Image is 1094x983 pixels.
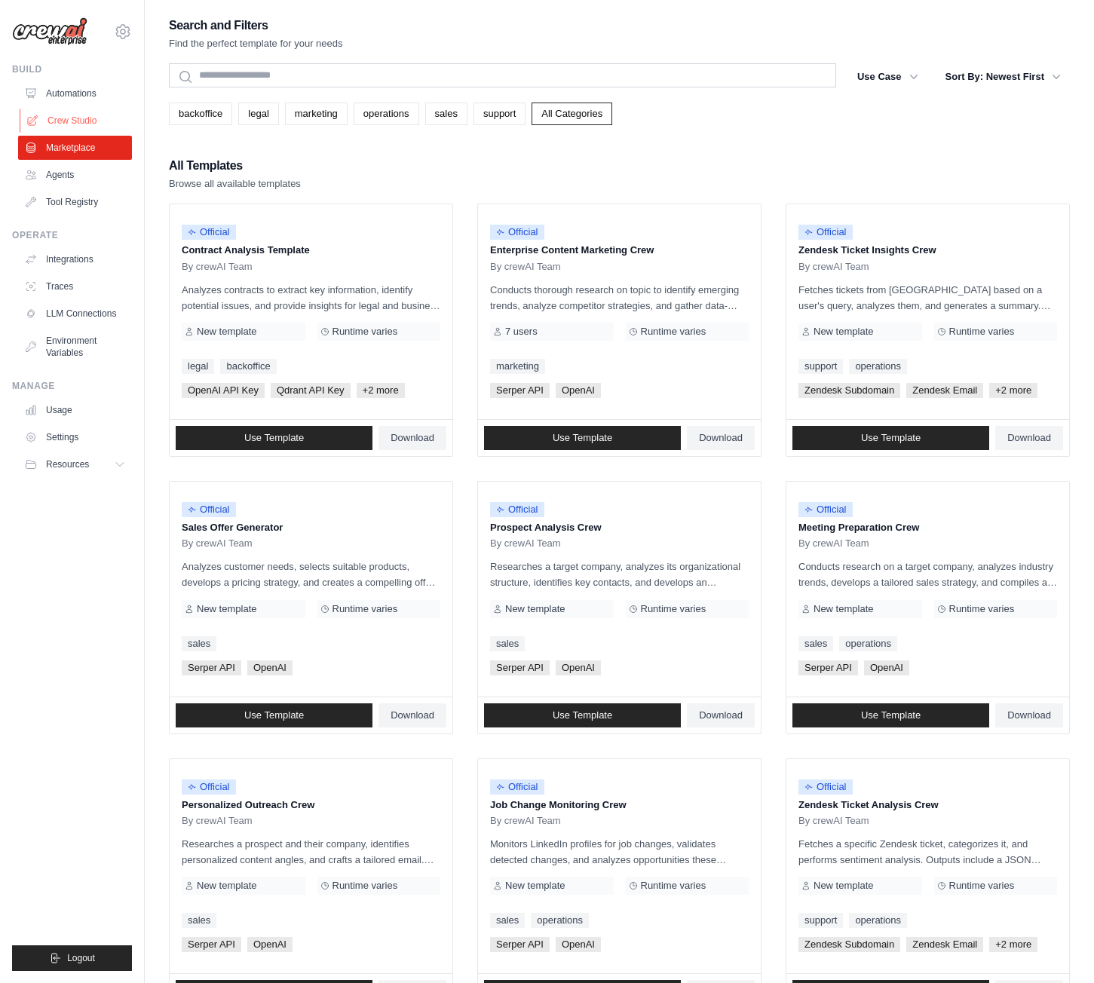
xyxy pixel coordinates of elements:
span: By crewAI Team [490,537,561,550]
p: Browse all available templates [169,176,301,191]
span: Serper API [798,660,858,675]
span: Serper API [490,937,550,952]
a: Crew Studio [20,109,133,133]
a: Download [687,426,755,450]
a: sales [490,913,525,928]
a: backoffice [220,359,276,374]
a: operations [839,636,897,651]
span: By crewAI Team [798,815,869,827]
p: Zendesk Ticket Analysis Crew [798,798,1057,813]
p: Fetches tickets from [GEOGRAPHIC_DATA] based on a user's query, analyzes them, and generates a su... [798,282,1057,314]
span: New template [197,880,256,892]
span: Official [182,502,236,517]
p: Conducts research on a target company, analyzes industry trends, develops a tailored sales strate... [798,559,1057,590]
span: Runtime varies [949,880,1015,892]
a: Download [378,426,446,450]
span: New template [197,603,256,615]
p: Find the perfect template for your needs [169,36,343,51]
p: Job Change Monitoring Crew [490,798,749,813]
span: Serper API [490,660,550,675]
span: Official [490,225,544,240]
span: Runtime varies [641,603,706,615]
p: Meeting Preparation Crew [798,520,1057,535]
span: Download [1007,432,1051,444]
a: operations [354,103,419,125]
a: LLM Connections [18,302,132,326]
p: Analyzes contracts to extract key information, identify potential issues, and provide insights fo... [182,282,440,314]
h2: Search and Filters [169,15,343,36]
span: By crewAI Team [490,261,561,273]
a: support [798,359,843,374]
a: Marketplace [18,136,132,160]
a: Download [995,703,1063,727]
span: OpenAI API Key [182,383,265,398]
span: New template [197,326,256,338]
span: OpenAI [556,383,601,398]
span: Runtime varies [332,603,398,615]
span: Qdrant API Key [271,383,351,398]
a: Settings [18,425,132,449]
span: Download [699,432,743,444]
span: By crewAI Team [798,537,869,550]
span: Download [391,709,434,721]
a: support [473,103,526,125]
span: 7 users [505,326,538,338]
a: sales [182,636,216,651]
a: Use Template [484,426,681,450]
span: New template [814,326,873,338]
div: Manage [12,380,132,392]
a: legal [182,359,214,374]
span: OpenAI [864,660,909,675]
span: Use Template [553,709,612,721]
a: marketing [285,103,348,125]
a: Agents [18,163,132,187]
a: operations [531,913,589,928]
span: Runtime varies [949,326,1015,338]
p: Contract Analysis Template [182,243,440,258]
a: Download [378,703,446,727]
span: Use Template [553,432,612,444]
p: Monitors LinkedIn profiles for job changes, validates detected changes, and analyzes opportunitie... [490,836,749,868]
h2: All Templates [169,155,301,176]
span: Zendesk Subdomain [798,383,900,398]
span: Official [182,779,236,795]
a: legal [238,103,278,125]
p: Researches a prospect and their company, identifies personalized content angles, and crafts a tai... [182,836,440,868]
span: +2 more [357,383,405,398]
button: Resources [18,452,132,476]
span: +2 more [989,937,1037,952]
a: marketing [490,359,545,374]
span: Official [490,779,544,795]
span: Runtime varies [332,880,398,892]
a: Download [995,426,1063,450]
a: Use Template [792,426,989,450]
a: All Categories [532,103,612,125]
span: Use Template [244,709,304,721]
p: Researches a target company, analyzes its organizational structure, identifies key contacts, and ... [490,559,749,590]
span: By crewAI Team [490,815,561,827]
span: New template [505,603,565,615]
button: Logout [12,945,132,971]
p: Conducts thorough research on topic to identify emerging trends, analyze competitor strategies, a... [490,282,749,314]
button: Use Case [848,63,927,90]
img: Logo [12,17,87,46]
button: Sort By: Newest First [936,63,1070,90]
span: Official [490,502,544,517]
span: Runtime varies [332,326,398,338]
a: sales [182,913,216,928]
span: Runtime varies [641,326,706,338]
a: Use Template [792,703,989,727]
span: New template [814,603,873,615]
span: New template [505,880,565,892]
span: Zendesk Email [906,383,983,398]
a: operations [849,913,907,928]
p: Sales Offer Generator [182,520,440,535]
div: Operate [12,229,132,241]
a: Automations [18,81,132,106]
span: OpenAI [247,937,293,952]
span: OpenAI [556,937,601,952]
div: Build [12,63,132,75]
p: Analyzes customer needs, selects suitable products, develops a pricing strategy, and creates a co... [182,559,440,590]
a: Environment Variables [18,329,132,365]
span: Runtime varies [641,880,706,892]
